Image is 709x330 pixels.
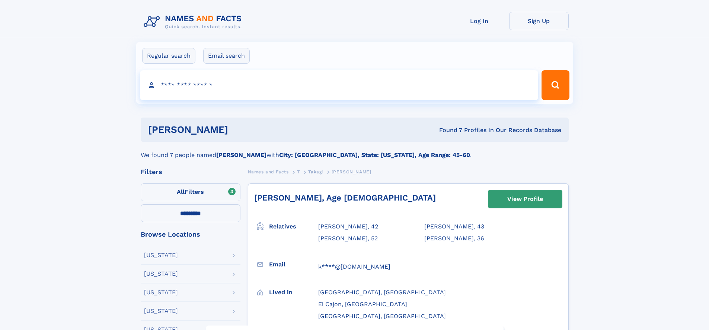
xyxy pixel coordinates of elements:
[141,12,248,32] img: Logo Names and Facts
[297,167,300,176] a: T
[297,169,300,174] span: T
[542,70,569,100] button: Search Button
[333,126,561,134] div: Found 7 Profiles In Our Records Database
[308,169,323,174] span: Takagi
[140,70,539,100] input: search input
[269,258,318,271] h3: Email
[254,193,436,202] a: [PERSON_NAME], Age [DEMOGRAPHIC_DATA]
[450,12,509,30] a: Log In
[424,234,484,243] a: [PERSON_NAME], 36
[203,48,250,64] label: Email search
[141,142,569,160] div: We found 7 people named with .
[507,190,543,208] div: View Profile
[144,271,178,277] div: [US_STATE]
[148,125,334,134] h1: [PERSON_NAME]
[141,231,240,238] div: Browse Locations
[318,289,446,296] span: [GEOGRAPHIC_DATA], [GEOGRAPHIC_DATA]
[141,183,240,201] label: Filters
[318,313,446,320] span: [GEOGRAPHIC_DATA], [GEOGRAPHIC_DATA]
[141,169,240,175] div: Filters
[177,188,185,195] span: All
[318,234,378,243] a: [PERSON_NAME], 52
[144,252,178,258] div: [US_STATE]
[332,169,371,174] span: [PERSON_NAME]
[279,151,470,158] b: City: [GEOGRAPHIC_DATA], State: [US_STATE], Age Range: 45-60
[308,167,323,176] a: Takagi
[269,220,318,233] h3: Relatives
[318,222,378,231] a: [PERSON_NAME], 42
[488,190,562,208] a: View Profile
[216,151,266,158] b: [PERSON_NAME]
[269,286,318,299] h3: Lived in
[318,301,407,308] span: El Cajon, [GEOGRAPHIC_DATA]
[144,308,178,314] div: [US_STATE]
[142,48,195,64] label: Regular search
[144,289,178,295] div: [US_STATE]
[424,222,484,231] a: [PERSON_NAME], 43
[509,12,569,30] a: Sign Up
[248,167,289,176] a: Names and Facts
